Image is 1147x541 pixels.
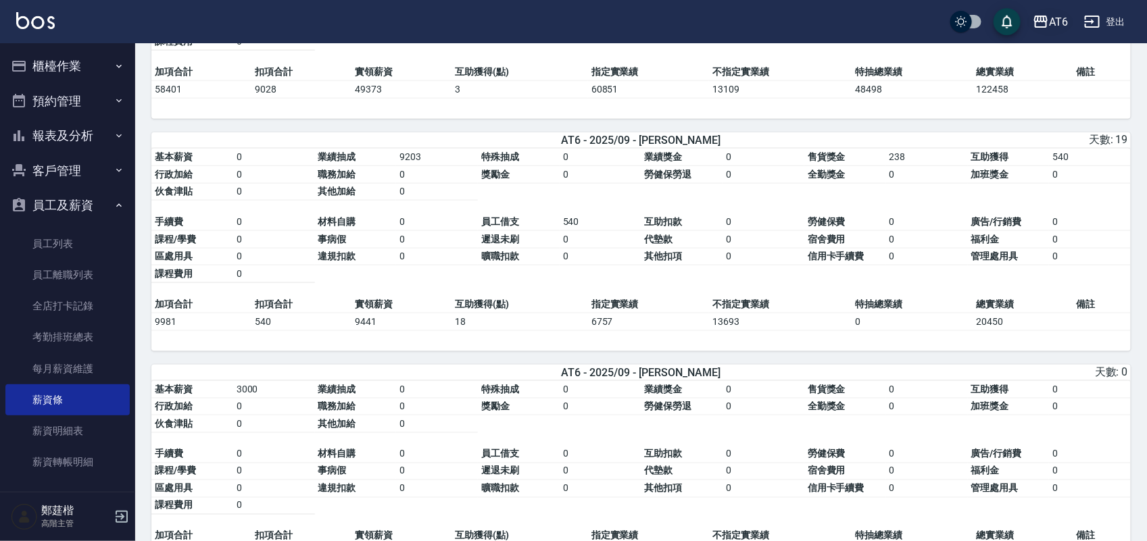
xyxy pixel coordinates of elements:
[588,63,709,81] td: 指定實業績
[723,398,804,415] td: 0
[588,313,709,330] td: 6757
[886,166,968,184] td: 0
[396,398,478,415] td: 0
[351,63,452,81] td: 實領薪資
[1073,63,1131,81] td: 備註
[151,63,251,81] td: 加項合計
[155,418,193,429] span: 伙食津貼
[588,81,709,99] td: 60851
[886,213,968,231] td: 0
[723,231,804,249] td: 0
[1049,381,1131,398] td: 0
[155,234,196,244] span: 課程/學費
[808,251,864,261] span: 信用卡手續費
[318,401,356,411] span: 職務加給
[852,296,973,313] td: 特抽總業績
[5,384,130,415] a: 薪資條
[886,248,968,265] td: 0
[233,381,315,398] td: 3000
[155,384,193,394] span: 基本薪資
[233,248,315,265] td: 0
[155,448,183,459] span: 手續費
[808,483,864,494] span: 信用卡手續費
[481,216,519,227] span: 員工借支
[645,465,673,476] span: 代墊款
[971,384,1009,394] span: 互助獲得
[723,166,804,184] td: 0
[645,216,683,227] span: 互助扣款
[452,296,588,313] td: 互助獲得(點)
[1049,446,1131,463] td: 0
[151,313,251,330] td: 9981
[155,401,193,411] span: 行政加給
[481,251,519,261] span: 曠職扣款
[151,149,1131,296] table: a dense table
[1049,463,1131,480] td: 0
[481,465,519,476] span: 遲退未刷
[808,234,846,244] span: 宿舍費用
[155,483,193,494] span: 區處用具
[5,118,130,153] button: 報表及分析
[806,133,1128,147] div: 天數: 19
[971,401,1009,411] span: 加班獎金
[560,149,641,166] td: 0
[318,465,347,476] span: 事病假
[5,290,130,321] a: 全店打卡記錄
[5,153,130,188] button: 客戶管理
[886,398,968,415] td: 0
[723,213,804,231] td: 0
[155,169,193,180] span: 行政加給
[481,483,519,494] span: 曠職扣款
[396,149,478,166] td: 9203
[318,384,356,394] span: 業績抽成
[151,81,251,99] td: 58401
[1049,248,1131,265] td: 0
[560,248,641,265] td: 0
[155,251,193,261] span: 區處用具
[396,446,478,463] td: 0
[886,463,968,480] td: 0
[5,353,130,384] a: 每月薪資維護
[155,186,193,197] span: 伙食津貼
[1049,166,1131,184] td: 0
[5,415,130,446] a: 薪資明細表
[723,480,804,498] td: 0
[233,398,315,415] td: 0
[973,296,1073,313] td: 總實業績
[560,381,641,398] td: 0
[723,149,804,166] td: 0
[808,448,846,459] span: 勞健保費
[396,213,478,231] td: 0
[452,63,588,81] td: 互助獲得(點)
[318,418,356,429] span: 其他加給
[808,216,846,227] span: 勞健保費
[318,169,356,180] span: 職務加給
[808,169,846,180] span: 全勤獎金
[973,63,1073,81] td: 總實業績
[806,365,1128,380] div: 天數: 0
[233,415,315,433] td: 0
[481,448,519,459] span: 員工借支
[645,483,683,494] span: 其他扣項
[155,268,193,279] span: 課程費用
[233,213,315,231] td: 0
[452,313,588,330] td: 18
[1027,8,1073,36] button: AT6
[561,134,721,147] span: AT6 - 2025/09 - [PERSON_NAME]
[151,296,251,313] td: 加項合計
[5,446,130,478] a: 薪資轉帳明細
[5,259,130,290] a: 員工離職列表
[852,81,973,99] td: 48498
[561,366,721,379] span: AT6 - 2025/09 - [PERSON_NAME]
[396,231,478,249] td: 0
[852,63,973,81] td: 特抽總業績
[886,446,968,463] td: 0
[886,381,968,398] td: 0
[645,251,683,261] span: 其他扣項
[251,63,351,81] td: 扣項合計
[396,415,478,433] td: 0
[560,463,641,480] td: 0
[155,216,183,227] span: 手續費
[560,398,641,415] td: 0
[709,63,852,81] td: 不指定實業績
